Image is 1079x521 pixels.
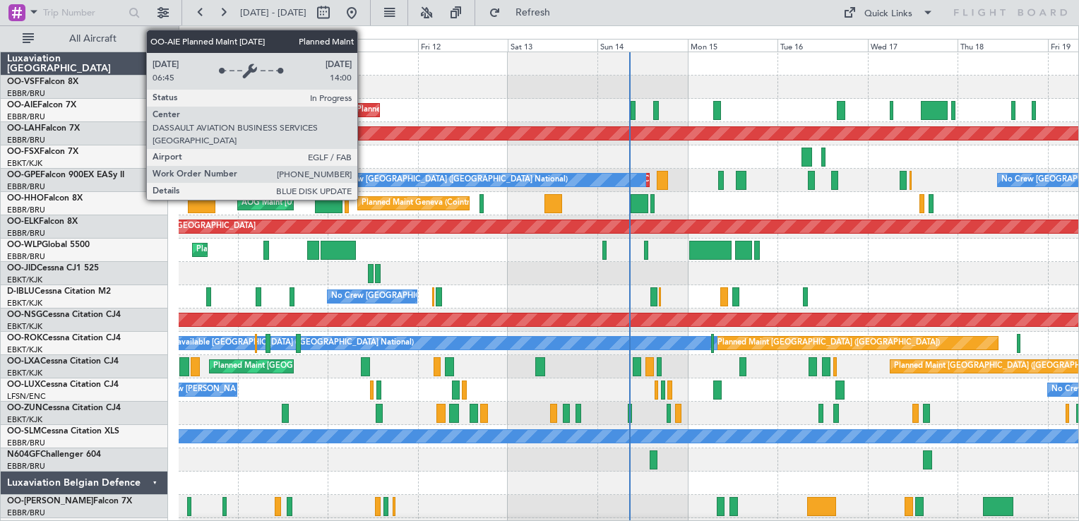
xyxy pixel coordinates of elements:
a: OO-LAHFalcon 7X [7,124,80,133]
a: OO-VSFFalcon 8X [7,78,78,86]
a: EBKT/KJK [7,345,42,355]
a: OO-[PERSON_NAME]Falcon 7X [7,497,132,505]
div: Wed 10 [238,39,328,52]
a: OO-AIEFalcon 7X [7,101,76,109]
a: EBKT/KJK [7,158,42,169]
a: EBBR/BRU [7,181,45,192]
span: OO-ELK [7,217,39,226]
a: EBBR/BRU [7,228,45,239]
div: No Crew [GEOGRAPHIC_DATA] ([GEOGRAPHIC_DATA] National) [331,286,568,307]
div: Planned Maint [GEOGRAPHIC_DATA] ([GEOGRAPHIC_DATA]) [717,333,940,354]
a: OO-JIDCessna CJ1 525 [7,264,99,273]
a: EBBR/BRU [7,112,45,122]
button: All Aircraft [16,28,153,50]
a: EBBR/BRU [7,461,45,472]
div: Planned Maint [GEOGRAPHIC_DATA] ([GEOGRAPHIC_DATA] National) [213,356,469,377]
a: EBKT/KJK [7,368,42,378]
a: OO-ELKFalcon 8X [7,217,78,226]
span: OO-LUX [7,381,40,389]
a: OO-LXACessna Citation CJ4 [7,357,119,366]
a: EBKT/KJK [7,321,42,332]
div: Sun 14 [597,39,687,52]
span: OO-[PERSON_NAME] [7,497,93,505]
input: Trip Number [43,2,124,23]
div: Thu 11 [328,39,417,52]
a: EBBR/BRU [7,508,45,518]
a: EBBR/BRU [7,88,45,99]
div: No Crew [GEOGRAPHIC_DATA] ([GEOGRAPHIC_DATA] National) [331,169,568,191]
div: Mon 15 [688,39,777,52]
span: OO-LXA [7,357,40,366]
div: Planned Maint Liege [196,239,270,260]
a: D-IBLUCessna Citation M2 [7,287,111,296]
a: OO-HHOFalcon 8X [7,194,83,203]
a: N604GFChallenger 604 [7,450,101,459]
span: OO-VSF [7,78,40,86]
a: EBBR/BRU [7,251,45,262]
a: OO-FSXFalcon 7X [7,148,78,156]
div: Planned Maint [GEOGRAPHIC_DATA] ([GEOGRAPHIC_DATA]) [357,100,579,121]
div: Tue 16 [777,39,867,52]
span: N604GF [7,450,40,459]
a: OO-SLMCessna Citation XLS [7,427,119,436]
div: AOG Maint [US_STATE] ([GEOGRAPHIC_DATA]) [242,193,412,214]
a: OO-ZUNCessna Citation CJ4 [7,404,121,412]
div: Planned Maint Geneva (Cointrin) [362,193,478,214]
div: Sat 13 [508,39,597,52]
div: No Crew [PERSON_NAME] ([PERSON_NAME]) [151,379,321,400]
a: EBKT/KJK [7,275,42,285]
span: OO-FSX [7,148,40,156]
a: OO-ROKCessna Citation CJ4 [7,334,121,342]
a: EBKT/KJK [7,414,42,425]
span: Refresh [503,8,563,18]
a: EBBR/BRU [7,205,45,215]
span: D-IBLU [7,287,35,296]
button: Quick Links [836,1,941,24]
span: OO-JID [7,264,37,273]
span: OO-WLP [7,241,42,249]
a: OO-NSGCessna Citation CJ4 [7,311,121,319]
a: EBBR/BRU [7,438,45,448]
span: OO-ROK [7,334,42,342]
a: LFSN/ENC [7,391,46,402]
div: Fri 12 [418,39,508,52]
span: OO-ZUN [7,404,42,412]
span: [DATE] - [DATE] [240,6,306,19]
div: [DATE] [181,28,205,40]
div: Wed 17 [868,39,958,52]
span: OO-AIE [7,101,37,109]
a: EBBR/BRU [7,135,45,145]
span: OO-LAH [7,124,41,133]
div: Quick Links [864,7,912,21]
a: EBKT/KJK [7,298,42,309]
span: OO-GPE [7,171,40,179]
div: A/C Unavailable [GEOGRAPHIC_DATA] ([GEOGRAPHIC_DATA] National) [151,333,414,354]
a: OO-GPEFalcon 900EX EASy II [7,171,124,179]
span: OO-NSG [7,311,42,319]
a: OO-WLPGlobal 5500 [7,241,90,249]
span: All Aircraft [37,34,149,44]
div: Thu 18 [958,39,1047,52]
span: OO-SLM [7,427,41,436]
span: OO-HHO [7,194,44,203]
a: OO-LUXCessna Citation CJ4 [7,381,119,389]
button: Refresh [482,1,567,24]
div: Tue 9 [148,39,237,52]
